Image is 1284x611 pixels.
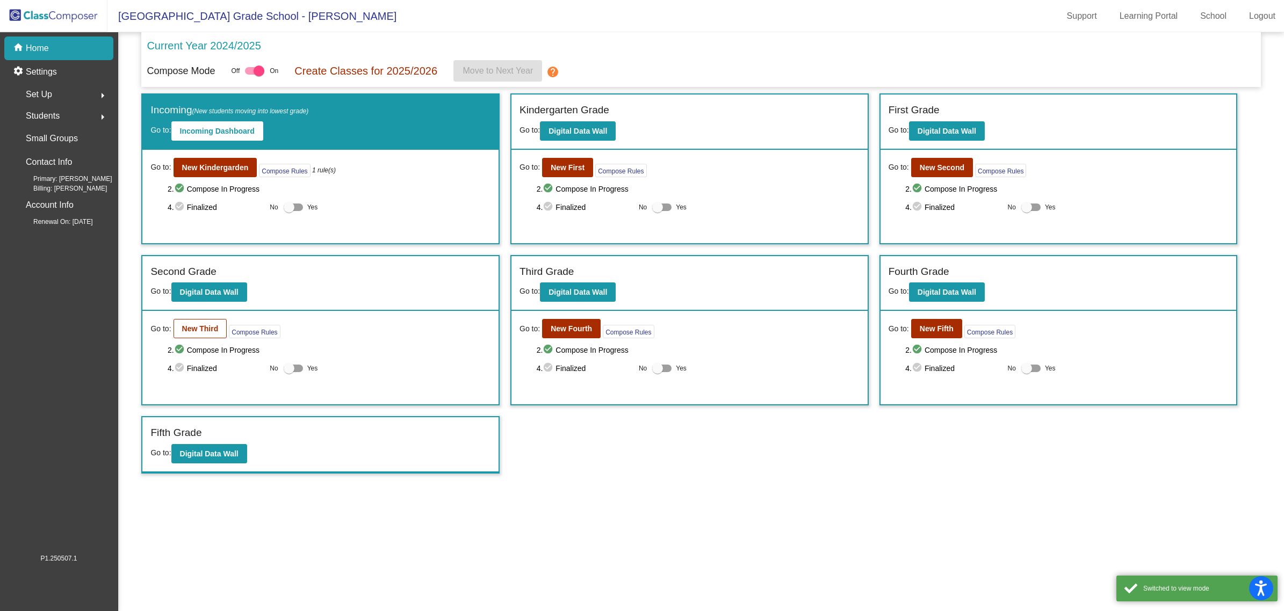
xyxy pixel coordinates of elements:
div: Switched to view mode [1143,584,1269,593]
p: Compose Mode [147,64,215,78]
span: Go to: [520,287,540,295]
b: Digital Data Wall [549,288,607,296]
p: Contact Info [26,155,72,170]
mat-icon: check_circle [174,344,187,357]
mat-icon: home [13,42,26,55]
button: Compose Rules [595,164,646,177]
b: Digital Data Wall [180,288,239,296]
button: Compose Rules [975,164,1026,177]
span: 2. Compose In Progress [168,183,490,195]
mat-icon: check_circle [543,183,556,195]
span: 2. Compose In Progress [905,183,1228,195]
button: New Second [911,158,973,177]
span: 4. Finalized [168,201,264,214]
span: Renewal On: [DATE] [16,217,92,227]
span: Billing: [PERSON_NAME] [16,184,107,193]
mat-icon: check_circle [543,201,556,214]
mat-icon: check_circle [912,362,925,375]
mat-icon: check_circle [174,183,187,195]
span: Go to: [889,323,909,334]
span: Go to: [889,126,909,134]
b: New Second [920,163,964,172]
span: 4. Finalized [905,362,1002,375]
b: New Kindergarden [182,163,249,172]
mat-icon: arrow_right [96,111,109,123]
button: Incoming Dashboard [171,121,263,141]
a: School [1192,8,1235,25]
button: Digital Data Wall [909,121,985,141]
span: No [639,202,647,212]
span: (New students moving into lowest grade) [192,107,309,115]
span: Students [26,108,60,123]
span: Go to: [520,126,540,134]
p: Current Year 2024/2025 [147,38,261,54]
p: Account Info [26,198,74,213]
span: 4. Finalized [537,362,633,375]
p: Create Classes for 2025/2026 [294,63,437,79]
b: New First [551,163,585,172]
span: On [270,66,278,76]
button: Digital Data Wall [171,444,247,463]
span: Off [231,66,240,76]
a: Logout [1240,8,1284,25]
mat-icon: settings [13,66,26,78]
p: Home [26,42,49,55]
button: New Third [174,319,227,338]
label: Third Grade [520,264,574,280]
mat-icon: check_circle [543,344,556,357]
mat-icon: check_circle [912,201,925,214]
label: First Grade [889,103,940,118]
button: New Kindergarden [174,158,257,177]
b: New Fifth [920,324,954,333]
button: New Fifth [911,319,962,338]
span: 2. Compose In Progress [537,344,860,357]
span: Yes [307,362,318,375]
button: Digital Data Wall [171,282,247,302]
mat-icon: check_circle [912,183,925,195]
button: Compose Rules [259,164,310,177]
button: Digital Data Wall [540,121,616,141]
p: Settings [26,66,57,78]
b: Incoming Dashboard [180,127,255,135]
a: Support [1058,8,1106,25]
span: Go to: [520,323,540,334]
span: Yes [1045,201,1056,214]
b: Digital Data Wall [549,127,607,135]
span: [GEOGRAPHIC_DATA] Grade School - [PERSON_NAME] [107,8,396,25]
button: New First [542,158,593,177]
span: Yes [676,201,687,214]
mat-icon: check_circle [174,201,187,214]
mat-icon: help [546,66,559,78]
button: Move to Next Year [453,60,542,82]
span: No [639,363,647,373]
label: Fourth Grade [889,264,949,280]
span: Go to: [889,287,909,295]
p: Small Groups [26,131,78,146]
button: Digital Data Wall [909,282,985,302]
span: Go to: [150,126,171,134]
b: Digital Data Wall [180,449,239,458]
span: 4. Finalized [168,362,264,375]
b: Digital Data Wall [918,288,976,296]
span: Yes [676,362,687,375]
span: No [270,202,278,212]
span: Yes [307,201,318,214]
mat-icon: check_circle [174,362,187,375]
button: Digital Data Wall [540,282,616,302]
label: Kindergarten Grade [520,103,609,118]
span: Go to: [520,162,540,173]
span: No [270,363,278,373]
span: Yes [1045,362,1056,375]
span: Set Up [26,87,52,102]
button: Compose Rules [964,325,1015,338]
button: Compose Rules [603,325,654,338]
span: 2. Compose In Progress [537,183,860,195]
span: 2. Compose In Progress [168,344,490,357]
span: 4. Finalized [905,201,1002,214]
span: Move to Next Year [463,66,533,75]
mat-icon: check_circle [912,344,925,357]
button: Compose Rules [229,325,280,338]
span: 2. Compose In Progress [905,344,1228,357]
label: Second Grade [150,264,217,280]
mat-icon: arrow_right [96,89,109,102]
